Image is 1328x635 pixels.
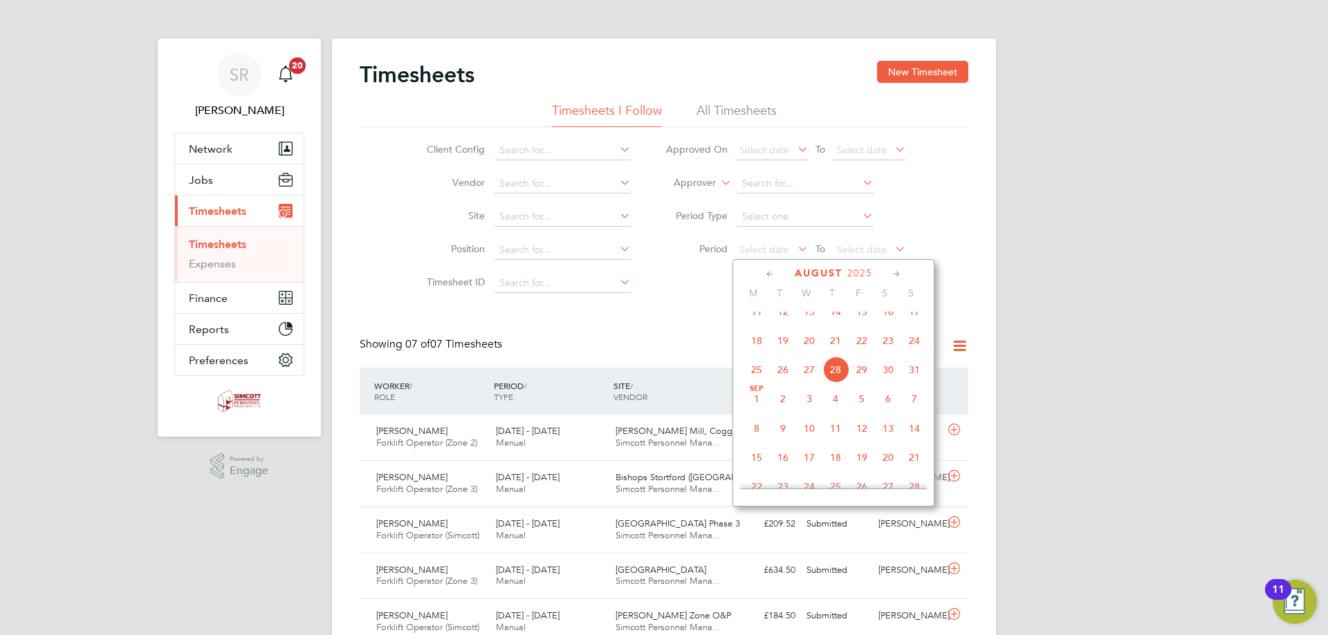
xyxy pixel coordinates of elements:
[837,243,887,256] span: Select date
[849,298,875,325] span: 15
[423,243,485,255] label: Position
[770,386,796,412] span: 2
[616,575,721,587] span: Simcott Personnel Mana…
[496,609,560,621] span: [DATE] - [DATE]
[189,354,248,367] span: Preferences
[423,276,485,288] label: Timesheet ID
[729,513,801,536] div: £209.52
[552,102,662,127] li: Timesheets I Follow
[744,298,770,325] span: 11
[616,621,721,633] span: Simcott Personnel Mana…
[174,53,304,119] a: SR[PERSON_NAME]
[496,575,526,587] span: Manual
[616,471,790,483] span: Bishops Stortford ([GEOGRAPHIC_DATA]…
[376,575,477,587] span: Forklift Operator (Zone 3)
[801,513,873,536] div: Submitted
[796,328,822,354] span: 20
[770,473,796,500] span: 23
[822,328,849,354] span: 21
[875,298,901,325] span: 16
[230,465,268,477] span: Engage
[770,328,796,354] span: 19
[739,243,789,256] span: Select date
[360,337,505,352] div: Showing
[175,133,304,164] button: Network
[175,164,304,195] button: Jobs
[610,373,730,409] div: SITE
[175,196,304,226] button: Timesheets
[849,328,875,354] span: 22
[376,425,448,437] span: [PERSON_NAME]
[665,209,728,222] label: Period Type
[423,209,485,222] label: Site
[1272,589,1284,607] div: 11
[496,564,560,576] span: [DATE] - [DATE]
[822,444,849,471] span: 18
[616,529,721,541] span: Simcott Personnel Mana…
[496,529,526,541] span: Manual
[796,415,822,442] span: 10
[739,144,789,156] span: Select date
[822,357,849,383] span: 28
[729,559,801,582] div: £634.50
[496,471,560,483] span: [DATE] - [DATE]
[616,425,746,437] span: [PERSON_NAME] Mill, Cogge…
[495,274,631,293] input: Search for...
[175,345,304,375] button: Preferences
[376,471,448,483] span: [PERSON_NAME]
[849,386,875,412] span: 5
[175,283,304,313] button: Finance
[744,328,770,354] span: 18
[218,390,261,412] img: simcott-logo-retina.png
[837,144,887,156] span: Select date
[423,143,485,155] label: Client Config
[865,339,938,353] label: Submitted
[811,240,829,258] span: To
[849,415,875,442] span: 12
[376,518,448,529] span: [PERSON_NAME]
[744,357,770,383] span: 25
[875,473,901,500] span: 27
[875,415,901,442] span: 13
[744,444,770,471] span: 15
[901,386,928,412] span: 7
[405,337,430,351] span: 07 of
[496,425,560,437] span: [DATE] - [DATE]
[795,267,842,279] span: August
[849,357,875,383] span: 29
[230,453,268,465] span: Powered by
[494,391,513,402] span: TYPE
[873,605,945,627] div: [PERSON_NAME]
[697,102,777,127] li: All Timesheets
[616,518,740,529] span: [GEOGRAPHIC_DATA] Phase 3
[875,357,901,383] span: 30
[901,415,928,442] span: 14
[496,483,526,495] span: Manual
[495,174,631,193] input: Search for...
[901,444,928,471] span: 21
[495,207,631,227] input: Search for...
[360,61,474,88] h2: Timesheets
[744,386,770,392] span: Sep
[796,386,822,412] span: 3
[230,66,249,84] span: SR
[770,415,796,442] span: 9
[616,564,706,576] span: [GEOGRAPHIC_DATA]
[665,143,728,155] label: Approved On
[796,444,822,471] span: 17
[189,238,246,251] a: Timesheets
[376,609,448,621] span: [PERSON_NAME]
[496,518,560,529] span: [DATE] - [DATE]
[847,267,872,279] span: 2025
[272,53,299,97] a: 20
[822,298,849,325] span: 14
[174,390,304,412] a: Go to home page
[665,243,728,255] label: Period
[189,205,246,218] span: Timesheets
[811,140,829,158] span: To
[845,287,871,299] span: F
[376,437,477,448] span: Forklift Operator (Zone 2)
[766,287,793,299] span: T
[875,328,901,354] span: 23
[822,386,849,412] span: 4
